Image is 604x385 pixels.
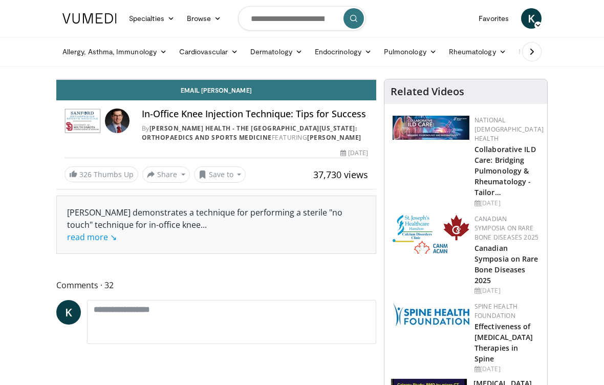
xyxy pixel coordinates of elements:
[309,41,378,62] a: Endocrinology
[105,109,130,133] img: Avatar
[393,116,469,140] img: 7e341e47-e122-4d5e-9c74-d0a8aaff5d49.jpg.150x105_q85_autocrop_double_scale_upscale_version-0.2.jpg
[238,6,366,31] input: Search topics, interventions
[123,8,181,29] a: Specialties
[472,8,515,29] a: Favorites
[79,169,92,179] span: 326
[474,302,517,320] a: Spine Health Foundation
[391,85,464,98] h4: Related Videos
[67,231,117,243] a: read more ↘
[474,286,539,295] div: [DATE]
[393,302,469,327] img: 57d53db2-a1b3-4664-83ec-6a5e32e5a601.png.150x105_q85_autocrop_double_scale_upscale_version-0.2.jpg
[474,116,544,143] a: National [DEMOGRAPHIC_DATA] Health
[142,109,368,120] h4: In-Office Knee Injection Technique: Tips for Success
[521,8,542,29] a: K
[393,215,469,256] img: 59b7dea3-8883-45d6-a110-d30c6cb0f321.png.150x105_q85_autocrop_double_scale_upscale_version-0.2.png
[56,300,81,325] a: K
[67,206,365,243] div: [PERSON_NAME] demonstrates a technique for performing a sterile "no touch" technique for in-offic...
[194,166,246,183] button: Save to
[181,8,228,29] a: Browse
[474,215,538,242] a: Canadian Symposia on Rare Bone Diseases 2025
[142,124,357,142] a: [PERSON_NAME] Health - The [GEOGRAPHIC_DATA][US_STATE]: Orthopaedics and Sports Medicine
[443,41,512,62] a: Rheumatology
[307,133,361,142] a: [PERSON_NAME]
[474,144,536,197] a: Collaborative ILD Care: Bridging Pulmonology & Rheumatology - Tailor…
[64,109,101,133] img: Sanford Health - The University of South Dakota School of Medicine: Orthopaedics and Sports Medicine
[173,41,244,62] a: Cardiovascular
[62,13,117,24] img: VuMedi Logo
[474,243,538,285] a: Canadian Symposia on Rare Bone Diseases 2025
[56,279,376,292] span: Comments 32
[378,41,443,62] a: Pulmonology
[474,199,544,208] div: [DATE]
[142,166,190,183] button: Share
[56,80,376,100] a: Email [PERSON_NAME]
[67,219,207,243] span: ...
[64,166,138,182] a: 326 Thumbs Up
[313,168,368,181] span: 37,730 views
[340,148,368,158] div: [DATE]
[474,322,533,363] a: Effectiveness of [MEDICAL_DATA] Therapies in Spine
[56,41,173,62] a: Allergy, Asthma, Immunology
[142,124,368,142] div: By FEATURING
[244,41,309,62] a: Dermatology
[474,365,539,374] div: [DATE]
